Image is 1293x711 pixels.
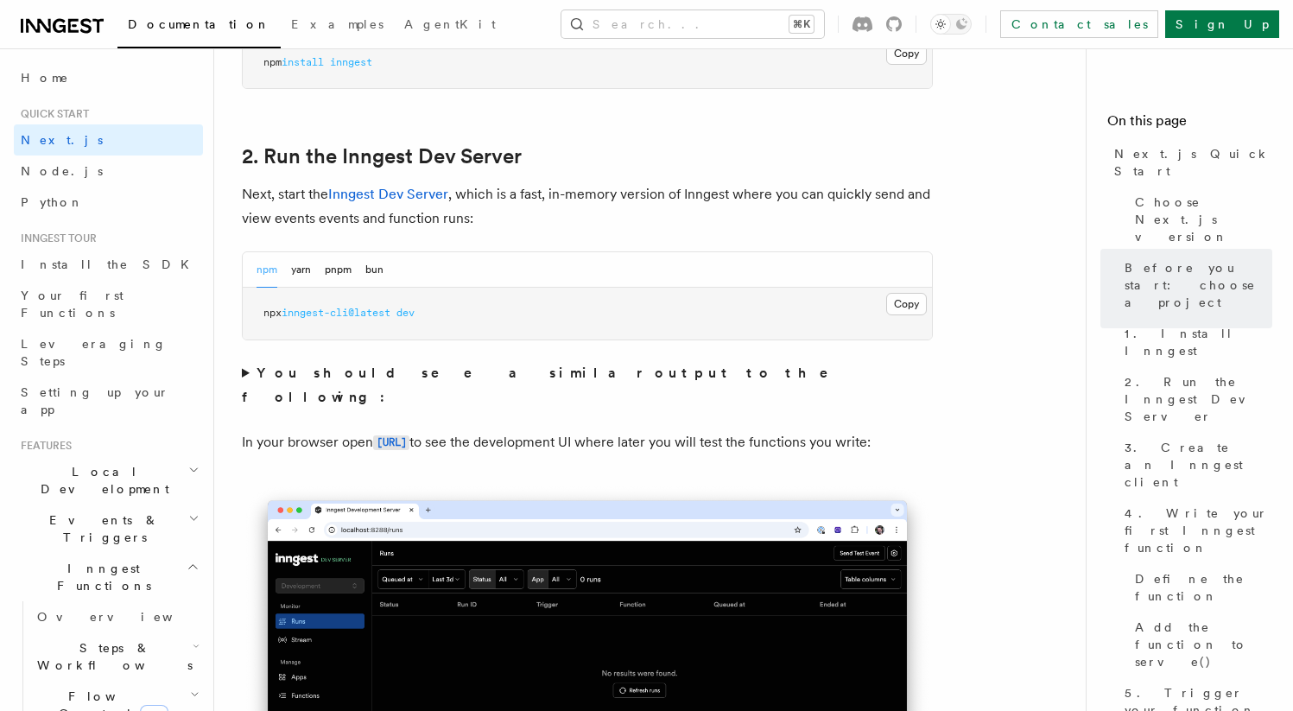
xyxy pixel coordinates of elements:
a: [URL] [373,434,409,450]
a: Install the SDK [14,249,203,280]
span: Features [14,439,72,453]
span: Inngest Functions [14,560,187,594]
a: Add the function to serve() [1128,612,1272,677]
a: Python [14,187,203,218]
span: Leveraging Steps [21,337,167,368]
button: Inngest Functions [14,553,203,601]
span: 1. Install Inngest [1125,325,1272,359]
button: Search...⌘K [561,10,824,38]
span: 3. Create an Inngest client [1125,439,1272,491]
button: pnpm [325,252,352,288]
span: install [282,56,324,68]
button: Steps & Workflows [30,632,203,681]
span: Setting up your app [21,385,169,416]
button: npm [257,252,277,288]
span: Local Development [14,463,188,498]
button: Toggle dark mode [930,14,972,35]
span: 2. Run the Inngest Dev Server [1125,373,1272,425]
a: Before you start: choose a project [1118,252,1272,318]
button: Events & Triggers [14,505,203,553]
span: Choose Next.js version [1135,194,1272,245]
p: Next, start the , which is a fast, in-memory version of Inngest where you can quickly send and vi... [242,182,933,231]
span: Your first Functions [21,289,124,320]
a: Documentation [117,5,281,48]
a: Inngest Dev Server [328,186,448,202]
a: Contact sales [1000,10,1158,38]
a: Define the function [1128,563,1272,612]
kbd: ⌘K [789,16,814,33]
a: Choose Next.js version [1128,187,1272,252]
a: Sign Up [1165,10,1279,38]
span: Inngest tour [14,232,97,245]
a: Your first Functions [14,280,203,328]
a: Node.js [14,156,203,187]
span: Documentation [128,17,270,31]
summary: You should see a similar output to the following: [242,361,933,409]
span: Before you start: choose a project [1125,259,1272,311]
a: 3. Create an Inngest client [1118,432,1272,498]
button: Copy [886,42,927,65]
span: Install the SDK [21,257,200,271]
span: Add the function to serve() [1135,619,1272,670]
span: dev [396,307,415,319]
span: npx [263,307,282,319]
span: 4. Write your first Inngest function [1125,505,1272,556]
span: Examples [291,17,383,31]
a: AgentKit [394,5,506,47]
a: Home [14,62,203,93]
span: Events & Triggers [14,511,188,546]
h4: On this page [1107,111,1272,138]
a: 2. Run the Inngest Dev Server [242,144,522,168]
span: Next.js [21,133,103,147]
span: Steps & Workflows [30,639,193,674]
a: 1. Install Inngest [1118,318,1272,366]
code: [URL] [373,435,409,450]
a: Examples [281,5,394,47]
a: 4. Write your first Inngest function [1118,498,1272,563]
span: Node.js [21,164,103,178]
a: Next.js Quick Start [1107,138,1272,187]
p: In your browser open to see the development UI where later you will test the functions you write: [242,430,933,455]
a: Next.js [14,124,203,156]
span: inngest-cli@latest [282,307,390,319]
span: npm [263,56,282,68]
button: bun [365,252,383,288]
a: Leveraging Steps [14,328,203,377]
span: Next.js Quick Start [1114,145,1272,180]
button: yarn [291,252,311,288]
span: Python [21,195,84,209]
a: Setting up your app [14,377,203,425]
span: Home [21,69,69,86]
a: 2. Run the Inngest Dev Server [1118,366,1272,432]
strong: You should see a similar output to the following: [242,365,852,405]
span: AgentKit [404,17,496,31]
a: Overview [30,601,203,632]
span: Define the function [1135,570,1272,605]
button: Local Development [14,456,203,505]
span: inngest [330,56,372,68]
span: Quick start [14,107,89,121]
button: Copy [886,293,927,315]
span: Overview [37,610,215,624]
